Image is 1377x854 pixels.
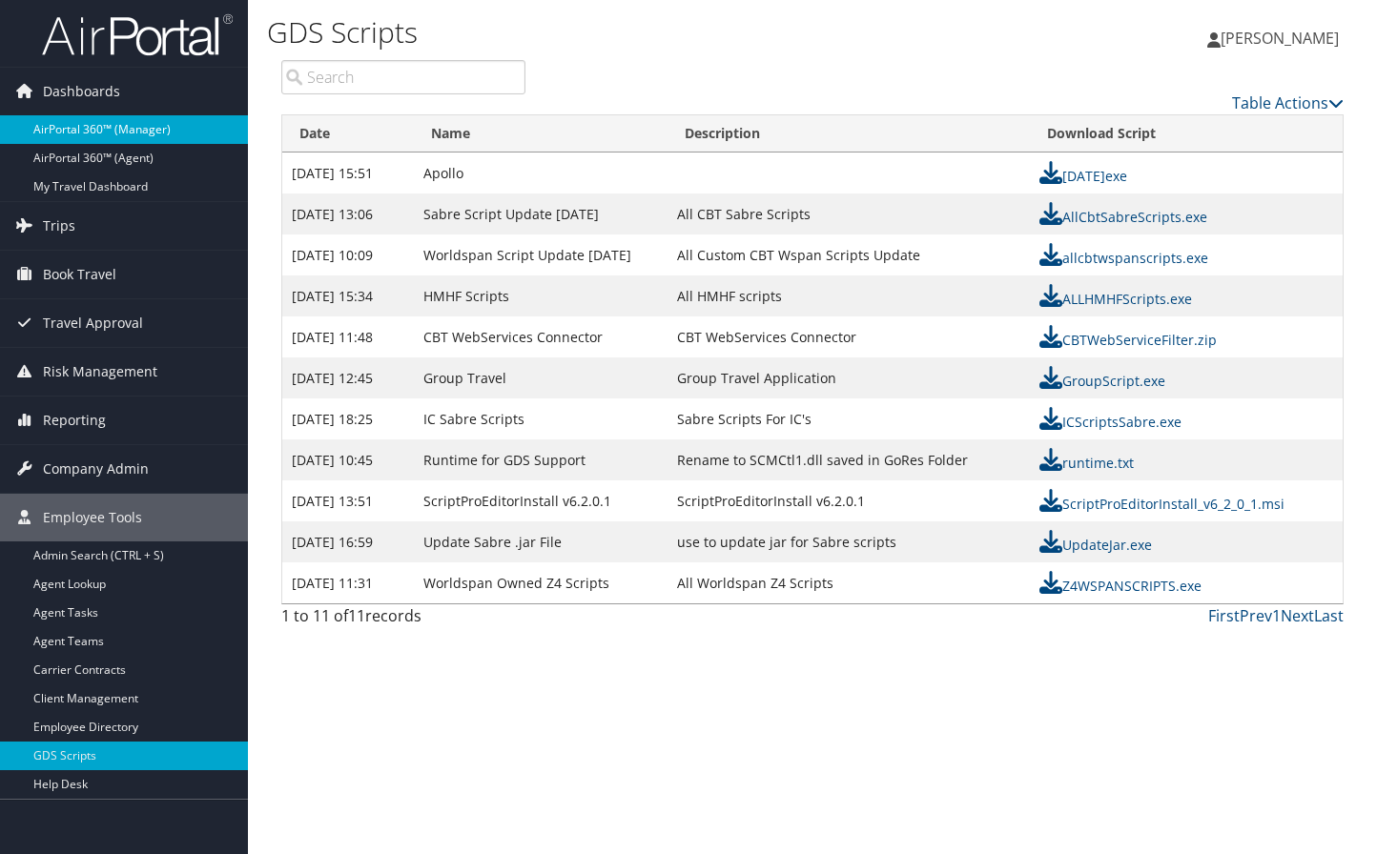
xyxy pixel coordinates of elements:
td: [DATE] 16:59 [282,521,414,562]
td: Runtime for GDS Support [414,439,668,480]
td: Worldspan Script Update [DATE] [414,234,668,275]
td: [DATE] 13:06 [282,193,414,234]
a: First [1208,605,1240,626]
a: Z4WSPANSCRIPTS.exe [1039,577,1202,595]
td: All HMHF scripts [668,275,1030,316]
td: ScriptProEditorInstall v6.2.0.1 [668,480,1030,521]
td: HMHF Scripts [414,275,668,316]
td: [DATE] 10:45 [282,439,414,480]
span: Dashboards [43,68,120,115]
th: Download Script: activate to sort column descending [1030,115,1343,152]
a: [DATE]exe [1039,167,1127,185]
a: [PERSON_NAME] [1207,10,1358,67]
span: 11 [348,605,365,626]
td: Group Travel Application [668,357,1030,398]
td: [DATE] 13:51 [282,480,414,521]
span: Risk Management [43,348,157,396]
td: All Custom CBT Wspan Scripts Update [668,234,1030,275]
td: [DATE] 12:45 [282,357,414,398]
span: Reporting [43,396,106,444]
a: 1 [1272,605,1281,626]
a: ALLHMHFScripts.exe [1039,290,1192,308]
a: UpdateJar.exe [1039,536,1152,554]
td: [DATE] 15:34 [282,275,414,316]
td: [DATE] 18:25 [282,398,414,439]
a: AllCbtSabreScripts.exe [1039,208,1207,226]
th: Name: activate to sort column ascending [414,115,668,152]
td: Group Travel [414,357,668,398]
td: use to update jar for Sabre scripts [668,521,1030,562]
span: [PERSON_NAME] [1221,28,1339,49]
td: [DATE] 10:09 [282,234,414,275]
td: Update Sabre .jar File [414,521,668,562]
td: All Worldspan Z4 Scripts [668,562,1030,603]
td: [DATE] 11:31 [282,562,414,603]
a: Last [1314,605,1344,626]
td: CBT WebServices Connector [668,316,1030,357]
a: ICScriptsSabre.exe [1039,413,1182,431]
td: Sabre Script Update [DATE] [414,193,668,234]
th: Date: activate to sort column ascending [282,115,414,152]
td: All CBT Sabre Scripts [668,193,1030,234]
span: Trips [43,202,75,250]
a: Table Actions [1232,92,1344,113]
a: allcbtwspanscripts.exe [1039,249,1208,267]
td: CBT WebServices Connector [414,316,668,357]
span: Company Admin [43,445,149,493]
td: ScriptProEditorInstall v6.2.0.1 [414,480,668,521]
span: Book Travel [43,251,116,298]
div: 1 to 11 of records [281,604,525,637]
a: Next [1281,605,1314,626]
td: [DATE] 11:48 [282,316,414,357]
a: GroupScript.exe [1039,372,1165,390]
th: Description: activate to sort column ascending [668,115,1030,152]
a: Prev [1240,605,1272,626]
a: ScriptProEditorInstall_v6_2_0_1.msi [1039,495,1285,513]
td: Rename to SCMCtl1.dll saved in GoRes Folder [668,439,1030,480]
img: airportal-logo.png [42,12,233,57]
td: Sabre Scripts For IC's [668,398,1030,439]
td: IC Sabre Scripts [414,398,668,439]
td: [DATE] 15:51 [282,152,414,193]
td: Apollo [414,152,668,193]
span: Employee Tools [43,494,142,541]
td: Worldspan Owned Z4 Scripts [414,562,668,603]
input: Search [281,60,525,94]
a: runtime.txt [1039,454,1134,472]
h1: GDS Scripts [267,12,995,52]
span: Travel Approval [43,299,143,347]
a: CBTWebServiceFilter.zip [1039,331,1217,349]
